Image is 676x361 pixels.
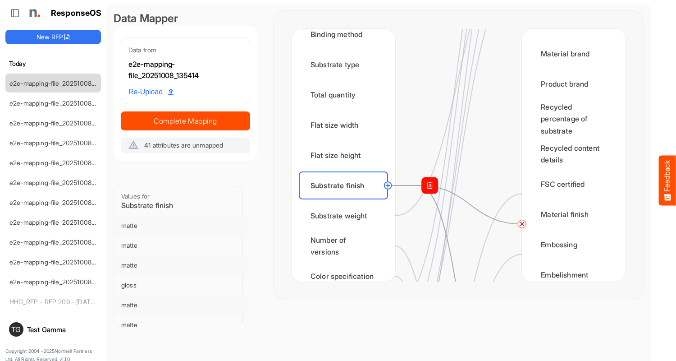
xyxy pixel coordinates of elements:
div: matte [121,320,240,329]
div: Product brand [529,70,618,98]
div: Total quantity [299,81,388,109]
a: e2e-mapping-file_20251008_135414 [9,79,114,87]
span: Substrate finish [121,201,174,210]
div: matte [121,221,240,230]
a: e2e-mapping-file_20251008_134241 [9,139,114,147]
div: Test Gamma [27,326,97,333]
div: Embelishment [529,261,618,289]
button: New RFP [5,30,101,44]
div: matte [121,301,240,310]
button: Feedback [659,156,676,206]
div: gloss [121,281,240,290]
div: Data Mapper [114,11,257,26]
div: FSC certified [529,170,618,198]
a: e2e-mapping-file_20251008_133625 [9,179,114,186]
div: Substrate weight [299,202,388,230]
h6: Today [5,59,101,69]
div: Material brand [529,40,618,68]
button: Complete Mapping [121,111,250,130]
a: e2e-mapping-file_20251008_132815 [9,238,113,246]
div: Flat size width [299,111,388,139]
div: Flat size height [299,141,388,169]
span: 41 attributes are unmapped [144,141,223,149]
span: Complete Mapping [121,115,250,127]
div: Substrate finish [299,171,388,199]
div: matte [121,241,240,250]
a: e2e-mapping-file_20251008_133358 [9,199,114,206]
div: Number of versions [299,232,388,260]
div: Data from [128,45,242,55]
div: Binding method [299,20,388,48]
a: e2e-mapping-file_20251008_131648 [9,278,113,286]
div: Recycled percentage of substrate [529,100,618,138]
div: Embossing [529,231,618,259]
a: e2e-mapping-file_20251008_134750 [9,99,114,107]
span: TG [11,326,21,333]
span: Re-Upload [128,86,174,98]
img: Northell [25,4,43,22]
a: e2e-mapping-file_20251008_131856 [9,258,113,266]
div: matte [121,261,240,270]
div: Substrate type [299,51,388,79]
div: Color specification [299,262,388,290]
span: Values for [121,192,150,200]
a: e2e-mapping-file_20251008_133744 [9,159,114,167]
div: Recycled content details [529,140,618,168]
div: Material finish [529,200,618,228]
a: e2e-mapping-file_20251008_134353 [9,119,114,127]
div: e2e-mapping-file_20251008_135414 [128,59,242,82]
h1: ResponseOS [51,9,102,18]
a: Re-Upload [125,83,177,101]
a: e2e-mapping-file_20251008_132857 [9,218,114,226]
